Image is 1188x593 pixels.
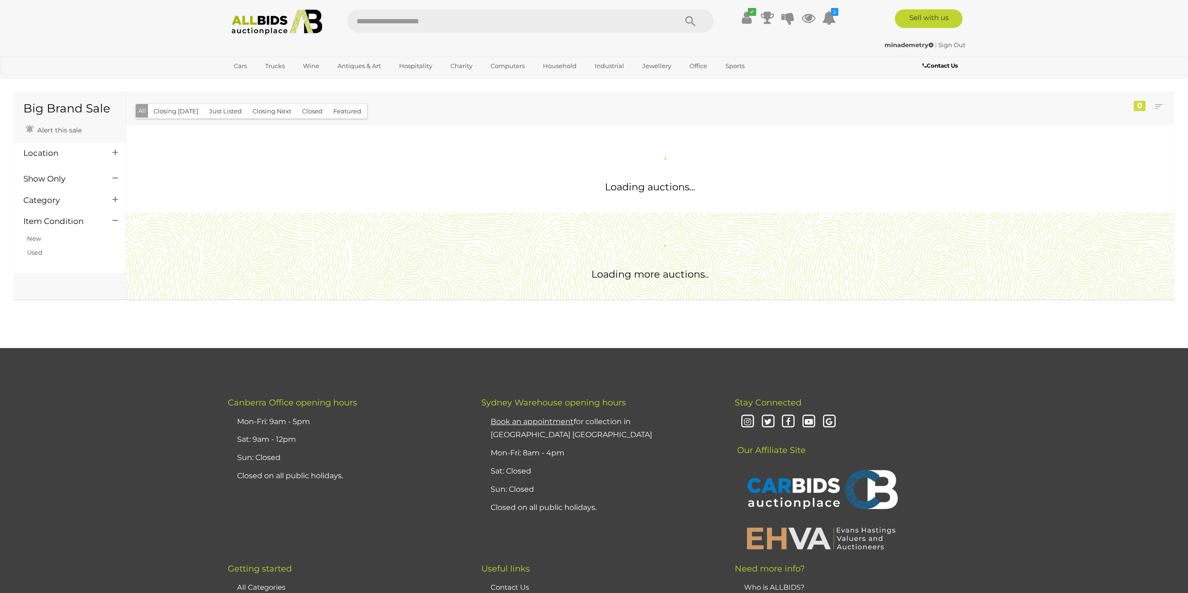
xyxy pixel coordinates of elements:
span: Our Affiliate Site [735,431,806,455]
a: Cars [228,58,253,74]
a: Contact Us [491,583,529,592]
a: Computers [485,58,531,74]
li: Sun: Closed [235,449,458,467]
h4: Location [23,149,98,158]
h1: Big Brand Sale [23,102,116,115]
a: Charity [444,58,478,74]
div: 0 [1134,101,1146,111]
strong: minademetry [885,41,934,49]
a: Antiques & Art [331,58,387,74]
a: Hospitality [393,58,438,74]
button: Closed [296,104,328,119]
button: Closing Next [247,104,297,119]
span: Alert this sale [35,126,82,134]
span: Stay Connected [735,398,801,408]
a: Sports [719,58,751,74]
i: Twitter [760,414,776,430]
i: 2 [831,8,838,16]
a: Alert this sale [23,122,84,136]
button: Search [667,9,714,33]
a: Jewellery [636,58,677,74]
span: Loading auctions... [605,181,695,193]
h4: Show Only [23,174,98,183]
a: Household [537,58,583,74]
h4: Item Condition [23,217,98,226]
a: Who is ALLBIDS? [744,583,805,592]
a: New [27,235,41,242]
a: ✔ [740,9,754,26]
button: Just Listed [204,104,247,119]
a: Industrial [589,58,630,74]
a: Office [683,58,713,74]
span: Useful links [481,564,530,574]
li: Sun: Closed [488,481,711,499]
span: Need more info? [735,564,805,574]
a: Book an appointmentfor collection in [GEOGRAPHIC_DATA] [GEOGRAPHIC_DATA] [491,417,652,440]
a: [GEOGRAPHIC_DATA] [228,74,306,89]
b: Contact Us [922,62,958,69]
button: All [136,104,148,118]
u: Book an appointment [491,417,574,426]
h4: Category [23,196,98,205]
a: Sign Out [938,41,965,49]
i: Youtube [801,414,817,430]
i: Facebook [780,414,796,430]
span: Sydney Warehouse opening hours [481,398,626,408]
a: Used [27,249,42,256]
span: Loading more auctions.. [591,268,709,280]
button: Featured [328,104,367,119]
li: Sat: 9am - 12pm [235,431,458,449]
a: All Categories [237,583,285,592]
i: Google [821,414,837,430]
li: Sat: Closed [488,462,711,481]
a: Wine [297,58,325,74]
a: minademetry [885,41,935,49]
img: CARBIDS Auctionplace [742,460,900,522]
li: Closed on all public holidays. [235,467,458,485]
i: ✔ [748,8,756,16]
li: Mon-Fri: 8am - 4pm [488,444,711,462]
img: Allbids.com.au [226,9,328,35]
a: Contact Us [922,61,960,71]
span: | [935,41,937,49]
a: Trucks [259,58,291,74]
li: Closed on all public holidays. [488,499,711,517]
i: Instagram [739,414,756,430]
li: Mon-Fri: 9am - 5pm [235,413,458,431]
span: Getting started [228,564,292,574]
button: Closing [DATE] [148,104,204,119]
span: Canberra Office opening hours [228,398,357,408]
img: EHVA | Evans Hastings Valuers and Auctioneers [742,526,900,550]
a: Sell with us [895,9,963,28]
a: 2 [822,9,836,26]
